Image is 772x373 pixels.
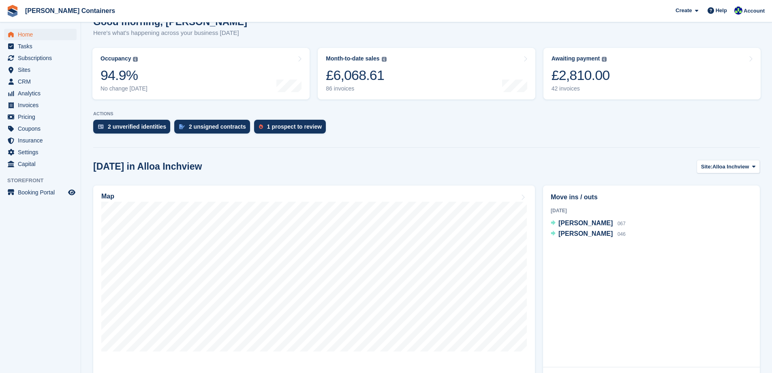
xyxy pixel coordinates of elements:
[133,57,138,62] img: icon-info-grey-7440780725fd019a000dd9b08b2336e03edf1995a4989e88bcd33f0948082b44.svg
[551,218,626,229] a: [PERSON_NAME] 067
[7,177,81,185] span: Storefront
[18,158,66,170] span: Capital
[697,160,760,173] button: Site: Alloa Inchview
[18,52,66,64] span: Subscriptions
[259,124,263,129] img: prospect-51fa495bee0391a8d652442698ab0144808aea92771e9ea1ae160a38d050c398.svg
[93,120,174,138] a: 2 unverified identities
[93,28,247,38] p: Here's what's happening across your business [DATE]
[254,120,330,138] a: 1 prospect to review
[4,158,77,170] a: menu
[18,99,66,111] span: Invoices
[93,111,760,116] p: ACTIONS
[101,67,148,84] div: 94.9%
[4,64,77,75] a: menu
[326,55,379,62] div: Month-to-date sales
[174,120,254,138] a: 2 unsigned contracts
[101,193,114,200] h2: Map
[712,163,749,171] span: Alloa Inchview
[551,207,752,214] div: [DATE]
[101,85,148,92] div: No change [DATE]
[18,76,66,87] span: CRM
[4,88,77,99] a: menu
[4,52,77,64] a: menu
[4,135,77,146] a: menu
[101,55,131,62] div: Occupancy
[67,188,77,197] a: Preview store
[326,85,386,92] div: 86 invoices
[382,57,387,62] img: icon-info-grey-7440780725fd019a000dd9b08b2336e03edf1995a4989e88bcd33f0948082b44.svg
[92,48,310,99] a: Occupancy 94.9% No change [DATE]
[676,6,692,15] span: Create
[189,123,246,130] div: 2 unsigned contracts
[98,124,104,129] img: verify_identity-adf6edd0f0f0b5bbfe63781bf79b02c33cf7c696d77639b501bdc392416b5a36.svg
[4,111,77,123] a: menu
[18,41,66,52] span: Tasks
[318,48,535,99] a: Month-to-date sales £6,068.61 86 invoices
[22,4,118,17] a: [PERSON_NAME] Containers
[326,67,386,84] div: £6,068.61
[734,6,742,15] img: Audra Whitelaw
[18,111,66,123] span: Pricing
[618,231,626,237] span: 046
[18,135,66,146] span: Insurance
[4,187,77,198] a: menu
[618,221,626,226] span: 067
[716,6,727,15] span: Help
[558,230,613,237] span: [PERSON_NAME]
[18,147,66,158] span: Settings
[6,5,19,17] img: stora-icon-8386f47178a22dfd0bd8f6a31ec36ba5ce8667c1dd55bd0f319d3a0aa187defe.svg
[4,99,77,111] a: menu
[4,41,77,52] a: menu
[4,76,77,87] a: menu
[18,64,66,75] span: Sites
[18,88,66,99] span: Analytics
[18,187,66,198] span: Booking Portal
[551,229,626,239] a: [PERSON_NAME] 046
[4,147,77,158] a: menu
[4,123,77,134] a: menu
[552,85,610,92] div: 42 invoices
[108,123,166,130] div: 2 unverified identities
[552,55,600,62] div: Awaiting payment
[18,29,66,40] span: Home
[602,57,607,62] img: icon-info-grey-7440780725fd019a000dd9b08b2336e03edf1995a4989e88bcd33f0948082b44.svg
[701,163,712,171] span: Site:
[179,124,185,129] img: contract_signature_icon-13c848040528278c33f63329250d36e43548de30e8caae1d1a13099fd9432cc5.svg
[552,67,610,84] div: £2,810.00
[543,48,761,99] a: Awaiting payment £2,810.00 42 invoices
[551,192,752,202] h2: Move ins / outs
[558,220,613,226] span: [PERSON_NAME]
[744,7,765,15] span: Account
[267,123,322,130] div: 1 prospect to review
[4,29,77,40] a: menu
[93,161,202,172] h2: [DATE] in Alloa Inchview
[18,123,66,134] span: Coupons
